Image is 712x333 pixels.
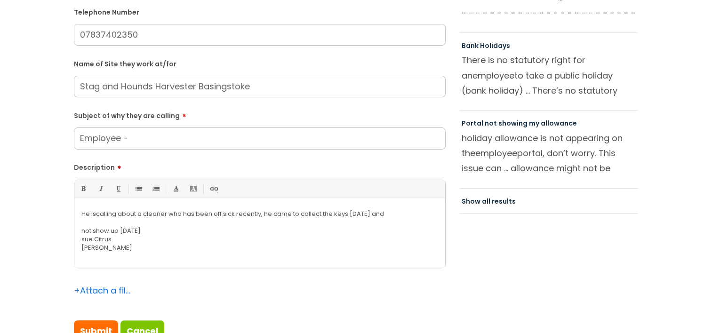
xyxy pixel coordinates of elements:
[518,7,523,19] span: -
[208,183,219,195] a: Link
[475,147,517,159] span: employee
[539,7,544,19] span: -
[476,7,480,19] span: -
[462,119,577,128] a: Portal not showing my allowance
[568,7,572,19] span: -
[150,183,161,195] a: 1. Ordered List (Ctrl-Shift-8)
[462,41,510,50] a: Bank Holidays
[472,70,514,81] span: employee
[589,7,593,19] span: -
[462,131,637,176] p: holiday allowance is not appearing on the portal, don’t worry. This issue can ... allowance might...
[170,183,182,195] a: Font Color
[187,183,199,195] a: Back Color
[81,227,438,235] p: not show up [DATE]
[81,235,438,244] p: sue Citrus
[74,160,446,172] label: Description
[74,58,446,68] label: Name of Site they work at/for
[469,7,473,19] span: -
[624,7,629,19] span: -
[483,7,488,19] span: -
[575,7,579,19] span: -
[81,210,438,218] p: He is calling about a cleaner who has been off sick recently, he came to collect the keys [DATE] and
[553,7,558,19] span: -
[462,7,466,19] span: -
[74,7,446,16] label: Telephone Number
[462,53,637,98] p: There is no statutory right for an to take a public holiday (bank holiday) ... There’s no statuto...
[74,283,130,298] div: Attach a file
[617,7,622,19] span: -
[511,7,516,19] span: -
[112,183,124,195] a: Underline(Ctrl-U)
[95,183,106,195] a: Italic (Ctrl-I)
[532,7,537,19] span: -
[582,7,586,19] span: -
[497,7,502,19] span: -
[546,7,551,19] span: -
[490,7,495,19] span: -
[81,244,438,252] p: [PERSON_NAME]
[74,109,446,120] label: Subject of why they are calling
[504,7,509,19] span: -
[596,7,600,19] span: -
[631,7,636,19] span: -
[132,183,144,195] a: • Unordered List (Ctrl-Shift-7)
[525,7,530,19] span: -
[610,7,615,19] span: -
[560,7,565,19] span: -
[603,7,608,19] span: -
[462,197,516,206] a: Show all results
[77,183,89,195] a: Bold (Ctrl-B)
